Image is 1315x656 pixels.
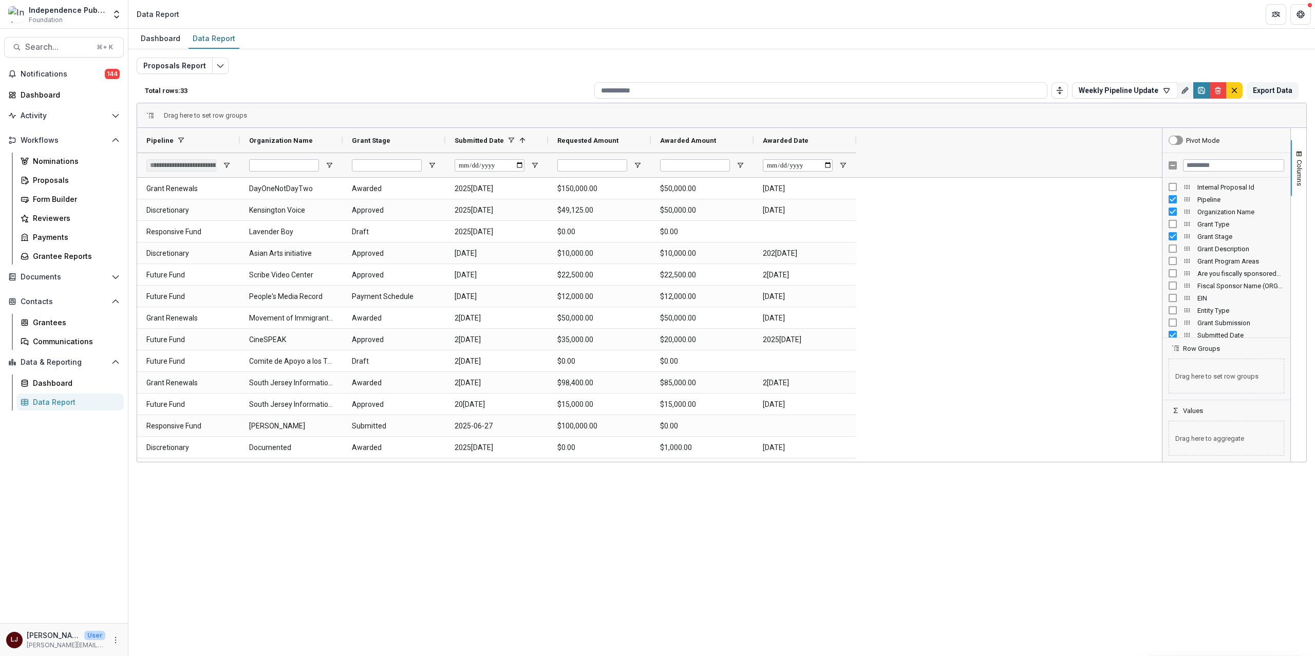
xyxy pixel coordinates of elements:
span: Drag here to set row groups [164,111,247,119]
span: Organization Name [1197,208,1284,216]
span: Future Fund [146,394,231,415]
span: Responsive Fund [146,221,231,242]
span: Columns [1295,160,1303,186]
div: Internal Proposal Id Column [1162,181,1290,193]
span: JUNTOS [249,459,333,480]
span: [DATE] [763,394,847,415]
p: [PERSON_NAME] [27,630,80,641]
span: Contacts [21,297,107,306]
div: Dashboard [33,378,116,388]
button: Get Help [1290,4,1311,25]
span: 2[DATE] [455,372,539,393]
span: Approved [352,200,436,221]
span: 2025[DATE] [455,437,539,458]
span: Lavender Boy [249,221,333,242]
div: Form Builder [33,194,116,204]
div: Grant Type Column [1162,218,1290,230]
span: 2[DATE] [455,329,539,350]
div: Dashboard [137,31,184,46]
a: Grantees [16,314,124,331]
a: Dashboard [4,86,124,103]
button: Open Filter Menu [428,161,436,170]
span: Discretionary [146,437,231,458]
span: $100,000.00 [557,416,642,437]
span: Approved [352,265,436,286]
span: Awarded Amount [660,137,716,144]
button: Open Filter Menu [633,161,642,170]
p: Total rows: 33 [145,87,590,95]
span: [PERSON_NAME] [249,416,333,437]
span: Grant Stage [1197,233,1284,240]
button: Partners [1266,4,1286,25]
span: South Jersey Information Equity Project [249,372,333,393]
div: Grantee Reports [33,251,116,261]
button: Open entity switcher [109,4,124,25]
span: Drag here to aggregate [1169,421,1284,456]
span: $12,000.00 [557,286,642,307]
span: $49,125.00 [557,200,642,221]
div: Fiscal Sponsor Name (ORG_FISCAL_SPONSOR_NAME) Column [1162,279,1290,292]
span: $98,400.00 [557,372,642,393]
button: Open Data & Reporting [4,354,124,370]
span: Workflows [21,136,107,145]
span: Awarded [352,372,436,393]
span: Documents [21,273,107,282]
div: Data Report [189,31,239,46]
input: Submitted Date Filter Input [455,159,524,172]
span: Discretionary [146,243,231,264]
div: Pivot Mode [1186,137,1219,144]
span: 2[DATE] [455,308,539,329]
span: $22,500.00 [660,265,744,286]
span: $22,500.00 [557,265,642,286]
span: Future Fund [146,329,231,350]
span: People's Media Record [249,286,333,307]
span: Future Fund [146,286,231,307]
span: Scribe Video Center [249,265,333,286]
span: [DATE] [763,308,847,329]
span: $10,000.00 [557,243,642,264]
span: $0.00 [557,437,642,458]
span: 202[DATE] [763,243,847,264]
button: Proposals Report [137,58,213,74]
span: Fiscal Sponsor Name (ORG_FISCAL_SPONSOR_NAME) [1197,282,1284,290]
div: Proposals [33,175,116,185]
span: $0.00 [557,351,642,372]
span: Awarded [352,178,436,199]
span: 2025[DATE] [455,221,539,242]
span: Organization Name [249,137,313,144]
span: Foundation [29,15,63,25]
input: Requested Amount Filter Input [557,159,627,172]
span: Grant Description [1197,245,1284,253]
span: Awarded [352,459,436,480]
button: Open Workflows [4,132,124,148]
div: Independence Public Media Foundation [29,5,105,15]
input: Organization Name Filter Input [249,159,319,172]
span: Approved [352,394,436,415]
span: $85,000.00 [660,372,744,393]
button: Toggle auto height [1051,82,1068,99]
span: 20[DATE] [455,394,539,415]
button: Open Activity [4,107,124,124]
span: $12,000.00 [660,286,744,307]
a: Dashboard [16,374,124,391]
span: 2[DATE] [455,351,539,372]
p: User [84,631,105,640]
div: Pipeline Column [1162,193,1290,205]
span: $0.00 [557,221,642,242]
span: Movement of Immigrant Leaders in [US_STATE] [249,308,333,329]
button: Notifications144 [4,66,124,82]
button: Delete [1210,82,1226,99]
a: Communications [16,333,124,350]
span: $50,000.00 [557,308,642,329]
span: Search... [25,42,90,52]
span: Pipeline [1197,196,1284,203]
span: 2[DATE] [763,265,847,286]
span: 2[DATE] [763,372,847,393]
div: Grantees [33,317,116,328]
span: Grant Program Areas [1197,257,1284,265]
span: Future Fund [146,265,231,286]
button: Edit selected report [212,58,229,74]
a: Proposals [16,172,124,189]
div: Nominations [33,156,116,166]
div: Lorraine Jabouin [11,636,18,643]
